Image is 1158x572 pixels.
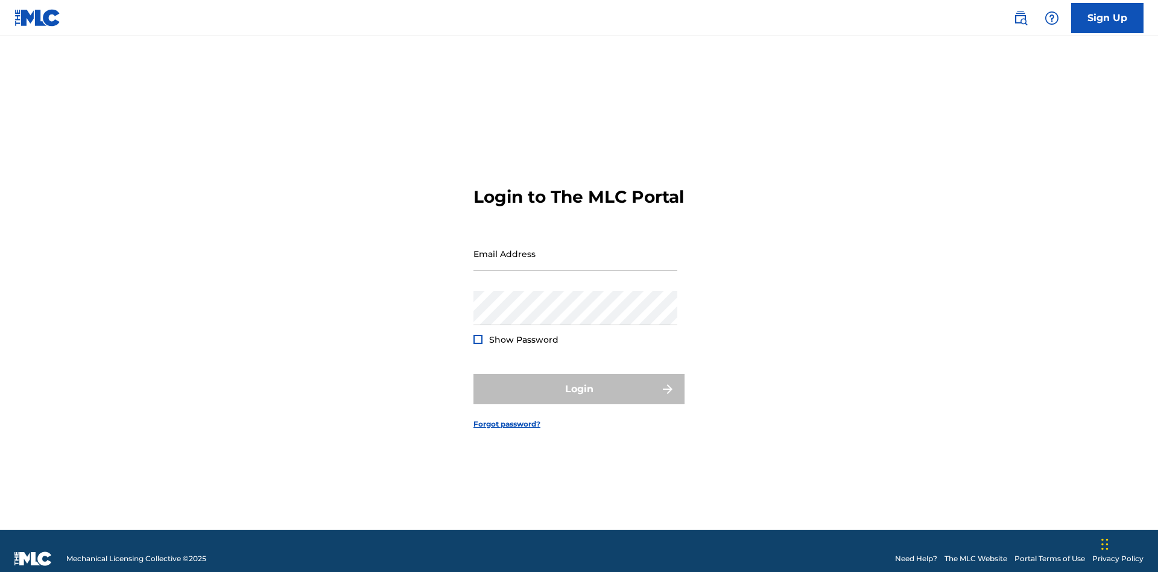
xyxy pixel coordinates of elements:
[1045,11,1059,25] img: help
[489,334,558,345] span: Show Password
[14,551,52,566] img: logo
[1071,3,1144,33] a: Sign Up
[1092,553,1144,564] a: Privacy Policy
[1008,6,1033,30] a: Public Search
[14,9,61,27] img: MLC Logo
[895,553,937,564] a: Need Help?
[1098,514,1158,572] iframe: Chat Widget
[1014,553,1085,564] a: Portal Terms of Use
[473,186,684,208] h3: Login to The MLC Portal
[66,553,206,564] span: Mechanical Licensing Collective © 2025
[473,419,540,430] a: Forgot password?
[944,553,1007,564] a: The MLC Website
[1013,11,1028,25] img: search
[1040,6,1064,30] div: Help
[1101,526,1109,562] div: Drag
